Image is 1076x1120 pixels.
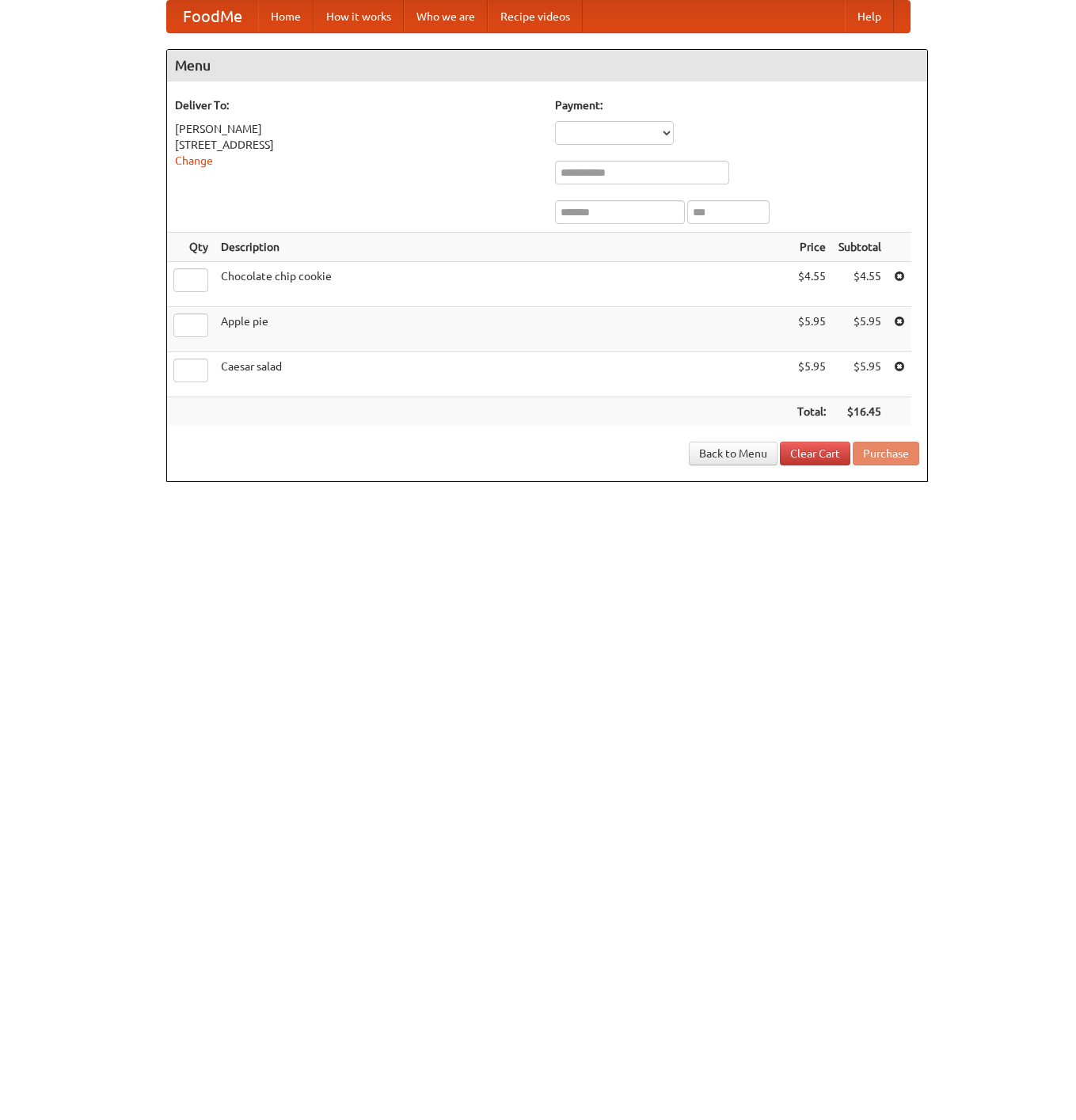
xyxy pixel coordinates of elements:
[258,1,314,32] a: Home
[167,233,215,262] th: Qty
[314,1,404,32] a: How it works
[791,307,832,352] td: $5.95
[167,50,927,82] h4: Menu
[853,442,919,465] button: Purchase
[832,233,888,262] th: Subtotal
[175,121,539,137] div: [PERSON_NAME]
[555,97,919,113] h5: Payment:
[689,442,778,465] a: Back to Menu
[832,352,888,397] td: $5.95
[845,1,894,32] a: Help
[215,262,791,307] td: Chocolate chip cookie
[215,352,791,397] td: Caesar salad
[791,233,832,262] th: Price
[175,154,213,167] a: Change
[488,1,583,32] a: Recipe videos
[791,397,832,427] th: Total:
[832,307,888,352] td: $5.95
[404,1,488,32] a: Who we are
[791,262,832,307] td: $4.55
[832,397,888,427] th: $16.45
[791,352,832,397] td: $5.95
[175,97,539,113] h5: Deliver To:
[167,1,258,32] a: FoodMe
[215,307,791,352] td: Apple pie
[832,262,888,307] td: $4.55
[780,442,850,465] a: Clear Cart
[215,233,791,262] th: Description
[175,137,539,153] div: [STREET_ADDRESS]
